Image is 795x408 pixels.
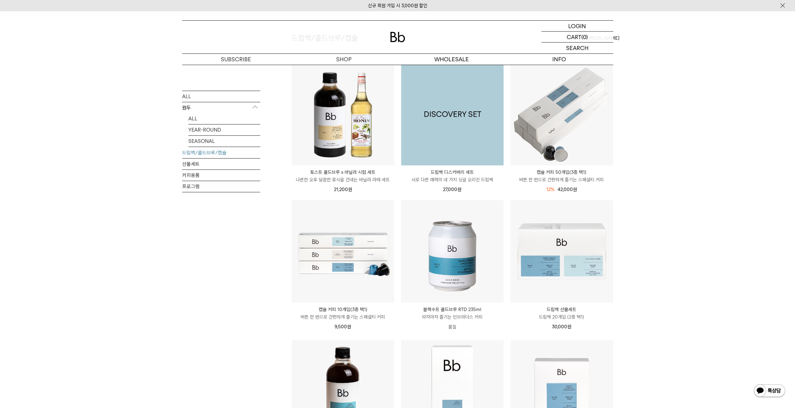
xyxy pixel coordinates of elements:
a: 커피용품 [182,170,260,181]
span: 9,500 [335,324,351,330]
a: 블랙수트 콜드브루 RTD 235ml 따자마자 즐기는 빈브라더스 커피 [401,306,504,321]
p: 블랙수트 콜드브루 RTD 235ml [401,306,504,313]
span: 원 [457,187,461,192]
a: ALL [182,91,260,102]
span: 21,200 [334,187,352,192]
span: 원 [573,187,577,192]
p: 나른한 오후 달콤한 휴식을 건네는 바닐라 라떼 세트 [292,176,394,184]
p: CART [567,32,581,42]
p: (0) [581,32,588,42]
a: SUBSCRIBE [182,54,290,65]
a: YEAR-ROUND [188,124,260,135]
img: 캡슐 커피 10개입(3종 택1) [292,200,394,303]
a: LOGIN [541,21,613,32]
img: 1000001174_add2_035.jpg [401,63,504,165]
p: 버튼 한 번으로 간편하게 즐기는 스페셜티 커피 [292,313,394,321]
p: 품절 [401,321,504,333]
p: 토스트 콜드브루 x 바닐라 시럽 세트 [292,169,394,176]
a: SEASONAL [188,136,260,147]
a: 드립백 선물세트 드립백 20개입 (2종 택1) [510,306,613,321]
span: 원 [567,324,571,330]
p: WHOLESALE [398,54,505,65]
a: CART (0) [541,32,613,43]
p: INFO [505,54,613,65]
a: SHOP [290,54,398,65]
a: 캡슐 커피 50개입(3종 택1) 버튼 한 번으로 간편하게 즐기는 스페셜티 커피 [510,169,613,184]
p: SEARCH [566,43,589,53]
span: 42,000 [558,187,577,192]
p: 버튼 한 번으로 간편하게 즐기는 스페셜티 커피 [510,176,613,184]
p: 캡슐 커피 10개입(3종 택1) [292,306,394,313]
img: 카카오톡 채널 1:1 채팅 버튼 [753,384,786,399]
a: 캡슐 커피 10개입(3종 택1) 버튼 한 번으로 간편하게 즐기는 스페셜티 커피 [292,306,394,321]
p: LOGIN [568,21,586,31]
a: 토스트 콜드브루 x 바닐라 시럽 세트 나른한 오후 달콤한 휴식을 건네는 바닐라 라떼 세트 [292,169,394,184]
img: 캡슐 커피 50개입(3종 택1) [510,63,613,165]
span: 원 [348,187,352,192]
a: 프로그램 [182,181,260,192]
img: 드립백 선물세트 [510,200,613,303]
img: 로고 [390,32,405,42]
p: 캡슐 커피 50개입(3종 택1) [510,169,613,176]
p: 원두 [182,102,260,113]
a: 신규 회원 가입 시 3,000원 할인 [368,3,427,8]
p: 따자마자 즐기는 빈브라더스 커피 [401,313,504,321]
a: 선물세트 [182,159,260,169]
img: 토스트 콜드브루 x 바닐라 시럽 세트 [292,63,394,165]
a: ALL [188,113,260,124]
p: 드립백 선물세트 [510,306,613,313]
a: 드립백/콜드브루/캡슐 [182,147,260,158]
div: 12% [546,186,554,193]
p: 서로 다른 매력의 네 가지 싱글 오리진 드립백 [401,176,504,184]
img: 블랙수트 콜드브루 RTD 235ml [401,200,504,303]
a: 드립백 디스커버리 세트 서로 다른 매력의 네 가지 싱글 오리진 드립백 [401,169,504,184]
a: 드립백 디스커버리 세트 [401,63,504,165]
p: 드립백 20개입 (2종 택1) [510,313,613,321]
span: 27,000 [443,187,461,192]
p: 드립백 디스커버리 세트 [401,169,504,176]
span: 30,000 [552,324,571,330]
span: 원 [347,324,351,330]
